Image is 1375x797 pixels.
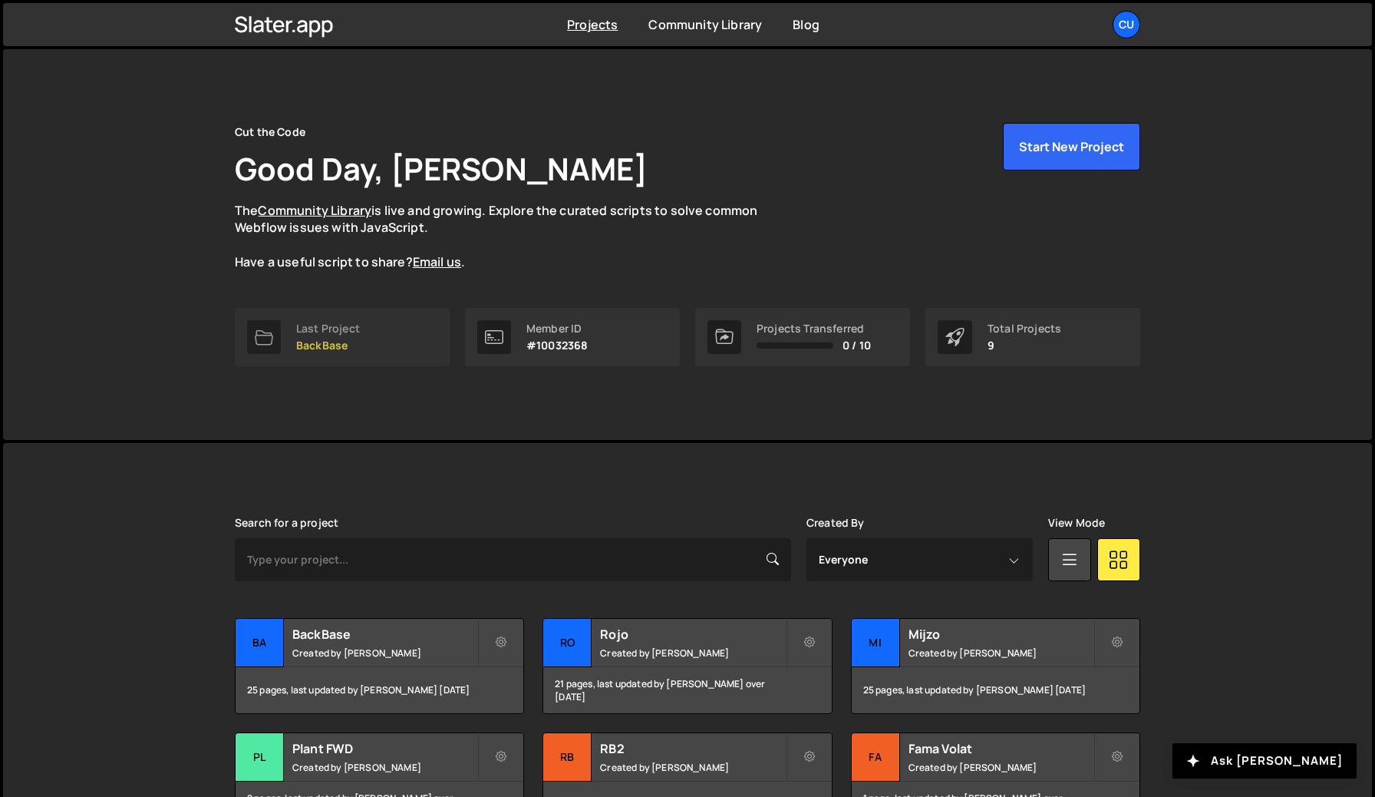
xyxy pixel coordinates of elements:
div: 25 pages, last updated by [PERSON_NAME] [DATE] [236,667,523,713]
a: Last Project BackBase [235,308,450,366]
a: Mi Mijzo Created by [PERSON_NAME] 25 pages, last updated by [PERSON_NAME] [DATE] [851,618,1140,714]
a: Community Library [648,16,762,33]
a: Ro Rojo Created by [PERSON_NAME] 21 pages, last updated by [PERSON_NAME] over [DATE] [542,618,832,714]
small: Created by [PERSON_NAME] [600,761,785,774]
small: Created by [PERSON_NAME] [908,647,1093,660]
p: 9 [988,339,1061,352]
div: Cut the Code [235,123,305,141]
label: Created By [806,517,865,529]
label: Search for a project [235,517,338,529]
p: BackBase [296,339,360,352]
h2: BackBase [292,626,477,643]
a: Community Library [258,202,371,219]
h2: Plant FWD [292,740,477,757]
div: Mi [852,619,900,667]
h2: Fama Volat [908,740,1093,757]
h2: RB2 [600,740,785,757]
a: Blog [793,16,819,33]
div: Last Project [296,322,360,335]
div: Projects Transferred [757,322,871,335]
div: 21 pages, last updated by [PERSON_NAME] over [DATE] [543,667,831,713]
small: Created by [PERSON_NAME] [292,647,477,660]
h2: Mijzo [908,626,1093,643]
a: Ba BackBase Created by [PERSON_NAME] 25 pages, last updated by [PERSON_NAME] [DATE] [235,618,524,714]
small: Created by [PERSON_NAME] [908,761,1093,774]
div: Fa [852,733,900,782]
h2: Rojo [600,626,785,643]
button: Start New Project [1003,123,1140,170]
div: Member ID [526,322,588,335]
input: Type your project... [235,538,791,581]
button: Ask [PERSON_NAME] [1172,743,1357,779]
div: Total Projects [988,322,1061,335]
span: 0 / 10 [842,339,871,352]
div: Pl [236,733,284,782]
p: #10032368 [526,339,588,352]
div: 25 pages, last updated by [PERSON_NAME] [DATE] [852,667,1139,713]
p: The is live and growing. Explore the curated scripts to solve common Webflow issues with JavaScri... [235,202,787,271]
label: View Mode [1048,517,1105,529]
h1: Good Day, [PERSON_NAME] [235,147,648,190]
small: Created by [PERSON_NAME] [292,761,477,774]
a: Email us [413,253,461,270]
div: Ba [236,619,284,667]
a: Cu [1113,11,1140,38]
div: RB [543,733,592,782]
a: Projects [567,16,618,33]
div: Ro [543,619,592,667]
small: Created by [PERSON_NAME] [600,647,785,660]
